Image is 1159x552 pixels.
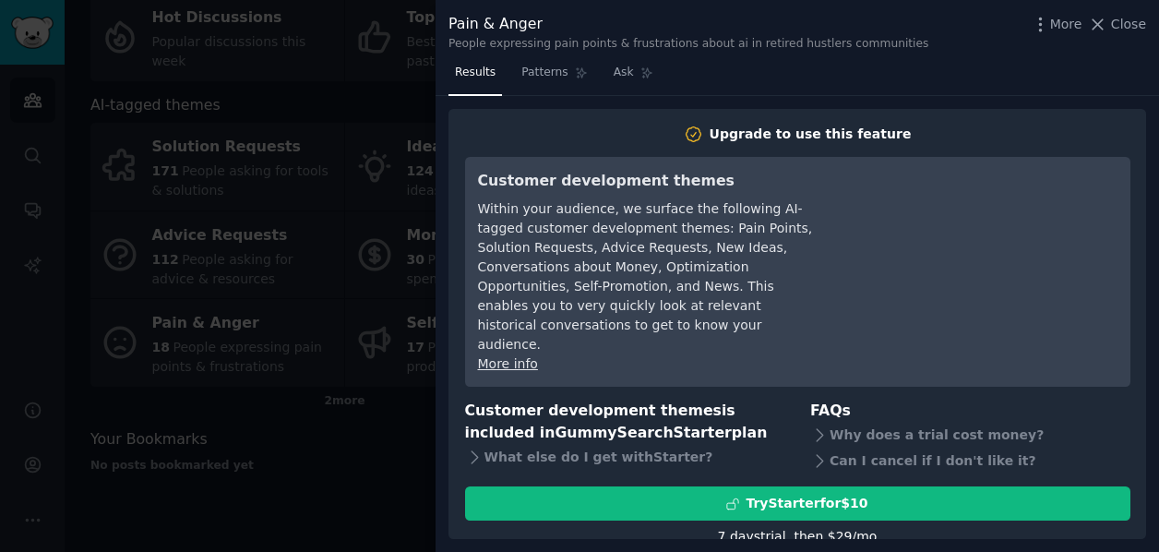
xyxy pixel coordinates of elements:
a: Results [448,58,502,96]
div: Upgrade to use this feature [710,125,912,144]
a: Ask [607,58,660,96]
span: GummySearch Starter [555,424,731,441]
button: TryStarterfor$10 [465,486,1130,521]
h3: Customer development themes [478,170,815,193]
button: More [1031,15,1082,34]
div: Can I cancel if I don't like it? [810,448,1130,474]
div: 7 days trial, then $ 29 /mo [718,527,878,546]
div: What else do I get with Starter ? [465,445,785,471]
h3: FAQs [810,400,1130,423]
span: Results [455,65,496,81]
div: Pain & Anger [448,13,928,36]
div: Within your audience, we surface the following AI-tagged customer development themes: Pain Points... [478,199,815,354]
span: Patterns [521,65,568,81]
div: Try Starter for $10 [746,494,867,513]
a: More info [478,356,538,371]
span: More [1050,15,1082,34]
button: Close [1088,15,1146,34]
div: Why does a trial cost money? [810,422,1130,448]
span: Ask [614,65,634,81]
div: People expressing pain points & frustrations about ai in retired hustlers communities [448,36,928,53]
h3: Customer development themes is included in plan [465,400,785,445]
span: Close [1111,15,1146,34]
a: Patterns [515,58,593,96]
iframe: YouTube video player [841,170,1117,308]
